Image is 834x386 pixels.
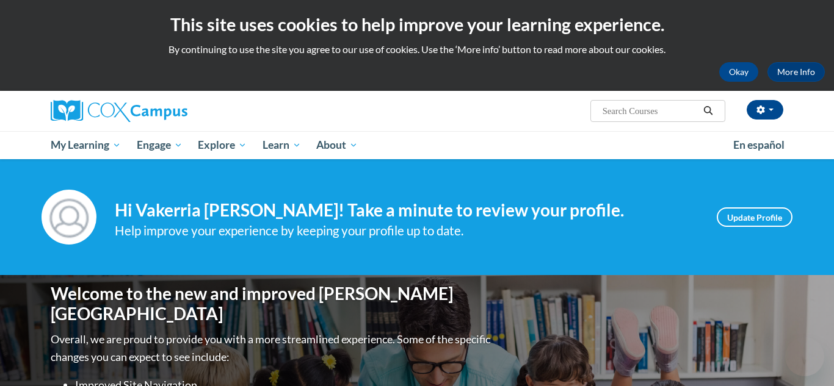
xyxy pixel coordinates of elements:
a: Cox Campus [51,100,283,122]
button: Okay [719,62,758,82]
h1: Welcome to the new and improved [PERSON_NAME][GEOGRAPHIC_DATA] [51,284,493,324]
input: Search Courses [601,104,699,118]
img: Cox Campus [51,100,187,122]
span: Engage [137,138,183,152]
a: En español [725,132,792,158]
h4: Hi Vakerria [PERSON_NAME]! Take a minute to review your profile. [115,200,698,221]
span: Explore [198,138,247,152]
a: More Info [767,62,825,82]
a: My Learning [43,131,129,159]
h2: This site uses cookies to help improve your learning experience. [9,12,825,37]
span: About [316,138,358,152]
a: Learn [255,131,309,159]
img: Profile Image [42,190,96,245]
div: Help improve your experience by keeping your profile up to date. [115,221,698,241]
span: En español [733,138,785,151]
div: Main menu [32,131,802,159]
a: Explore [190,131,255,159]
a: About [309,131,366,159]
p: Overall, we are proud to provide you with a more streamlined experience. Some of the specific cha... [51,331,493,366]
button: Account Settings [747,100,783,120]
a: Update Profile [717,207,792,227]
span: Learn [263,138,301,152]
iframe: Button to launch messaging window [785,337,824,376]
a: Engage [129,131,190,159]
button: Search [699,104,717,118]
p: By continuing to use the site you agree to our use of cookies. Use the ‘More info’ button to read... [9,43,825,56]
span: My Learning [51,138,121,152]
